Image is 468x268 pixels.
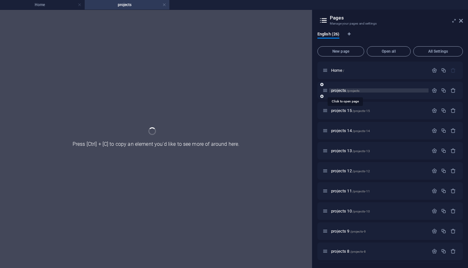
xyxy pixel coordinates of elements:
[320,49,361,53] span: New page
[329,189,429,193] div: projects 11/projects-11
[450,148,456,153] div: Remove
[450,88,456,93] div: Remove
[352,210,370,213] span: /projects-10
[331,209,370,213] span: Click to open page
[432,88,437,93] div: Settings
[450,188,456,194] div: Remove
[450,208,456,214] div: Remove
[432,249,437,254] div: Settings
[441,249,446,254] div: Duplicate
[441,168,446,174] div: Duplicate
[329,149,429,153] div: projects 13/projects-13
[441,208,446,214] div: Duplicate
[367,46,411,56] button: Open all
[441,148,446,153] div: Duplicate
[432,128,437,133] div: Settings
[331,249,366,254] span: Click to open page
[331,229,366,234] span: Click to open page
[331,128,370,133] span: Click to open page
[331,68,344,73] span: Click to open page
[329,229,429,233] div: projects 9/projects-9
[331,189,370,193] span: Click to open page
[352,169,370,173] span: /projects-12
[352,190,370,193] span: /projects-11
[350,250,366,253] span: /projects-8
[329,169,429,173] div: projects 12/projects-12
[329,108,429,113] div: projects 15/projects-15
[317,46,364,56] button: New page
[441,108,446,113] div: Duplicate
[352,129,370,133] span: /projects-14
[450,128,456,133] div: Remove
[450,228,456,234] div: Remove
[329,249,429,253] div: projects 8/projects-8
[331,148,370,153] span: Click to open page
[85,1,169,8] h4: projects
[432,208,437,214] div: Settings
[441,128,446,133] div: Duplicate
[450,68,456,73] div: The startpage cannot be deleted
[413,46,463,56] button: All Settings
[329,209,429,213] div: projects 10/projects-10
[432,168,437,174] div: Settings
[432,108,437,113] div: Settings
[432,68,437,73] div: Settings
[343,69,344,72] span: /
[441,88,446,93] div: Duplicate
[329,129,429,133] div: projects 14/projects-14
[370,49,408,53] span: Open all
[330,21,450,26] h3: Manage your pages and settings
[450,108,456,113] div: Remove
[432,228,437,234] div: Settings
[416,49,460,53] span: All Settings
[331,108,370,113] span: Click to open page
[441,228,446,234] div: Duplicate
[331,88,359,93] span: projects
[432,188,437,194] div: Settings
[317,30,339,39] span: English (26)
[352,149,370,153] span: /projects-13
[329,68,429,72] div: Home/
[441,68,446,73] div: Duplicate
[329,88,429,93] div: projects/projects
[330,15,463,21] h2: Pages
[317,32,463,44] div: Language Tabs
[432,148,437,153] div: Settings
[331,168,370,173] span: Click to open page
[450,249,456,254] div: Remove
[347,89,359,93] span: /projects
[441,188,446,194] div: Duplicate
[350,230,366,233] span: /projects-9
[352,109,370,113] span: /projects-15
[450,168,456,174] div: Remove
